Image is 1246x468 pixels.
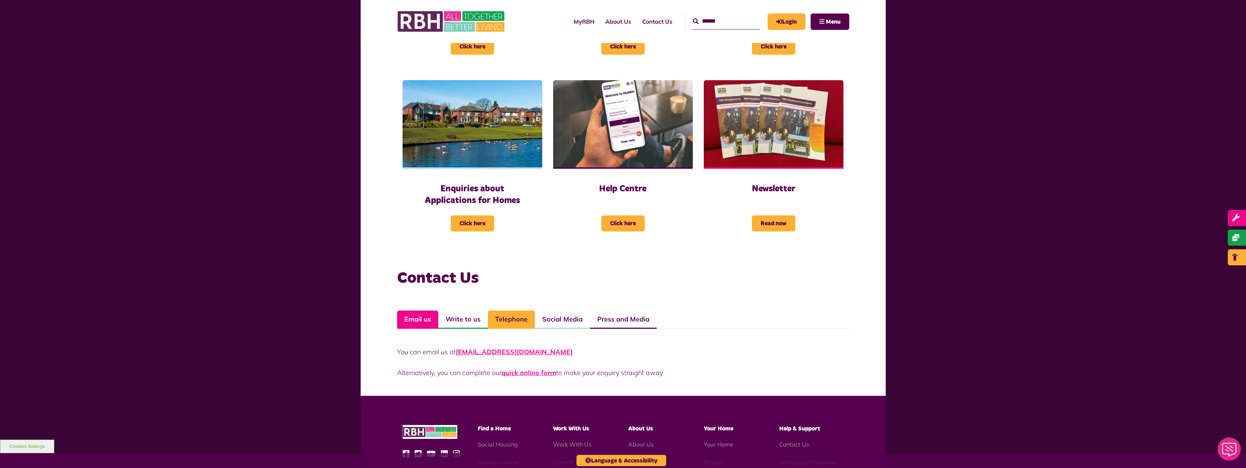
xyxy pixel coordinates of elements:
[718,183,829,195] h3: Newsletter
[397,311,438,329] a: Email us
[704,441,733,448] a: Your Home
[488,311,535,329] a: Telephone
[752,215,795,231] span: Read now
[478,426,511,432] span: Find a Home
[600,12,637,31] a: About Us
[704,80,843,168] img: RBH Newsletter Copies
[456,348,572,356] a: [EMAIL_ADDRESS][DOMAIN_NAME]
[779,441,809,448] a: Contact Us
[704,80,843,246] a: Newsletter Read now
[397,7,506,36] img: RBH
[403,425,457,439] img: RBH
[478,441,518,448] a: Social Housing - open in a new tab
[693,13,760,29] input: Search
[397,368,849,378] p: Alternatively, you can complete our to make your enquiry straight away
[568,12,600,31] a: MyRBH
[417,183,528,206] h3: Enquiries about Applications for Homes
[826,19,841,25] span: Menu
[553,441,591,448] a: Work With Us
[438,311,488,329] a: Write to us
[397,347,849,357] p: You can email us at
[451,215,494,231] span: Click here
[628,441,654,448] a: About Us
[628,426,653,432] span: About Us
[779,426,820,432] span: Help & Support
[1213,435,1246,468] iframe: Netcall Web Assistant for live chat
[553,80,693,168] img: Myrbh Man Wth Mobile Correct
[403,80,542,168] img: Dewhirst Rd 03
[601,39,645,55] span: Click here
[568,183,678,195] h3: Help Centre
[451,39,494,55] span: Click here
[637,12,678,31] a: Contact Us
[704,426,733,432] span: Your Home
[601,215,645,231] span: Click here
[590,311,657,329] a: Press and Media
[397,268,849,289] h3: Contact Us
[403,80,542,246] a: Enquiries about Applications for Homes Click here
[768,13,806,30] a: MyRBH
[553,80,693,246] a: Help Centre Click here
[577,455,666,466] button: Language & Accessibility
[811,13,849,30] button: Navigation
[535,311,590,329] a: Social Media
[501,368,556,377] a: quick online form
[553,426,589,432] span: Work With Us
[752,39,795,55] span: Click here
